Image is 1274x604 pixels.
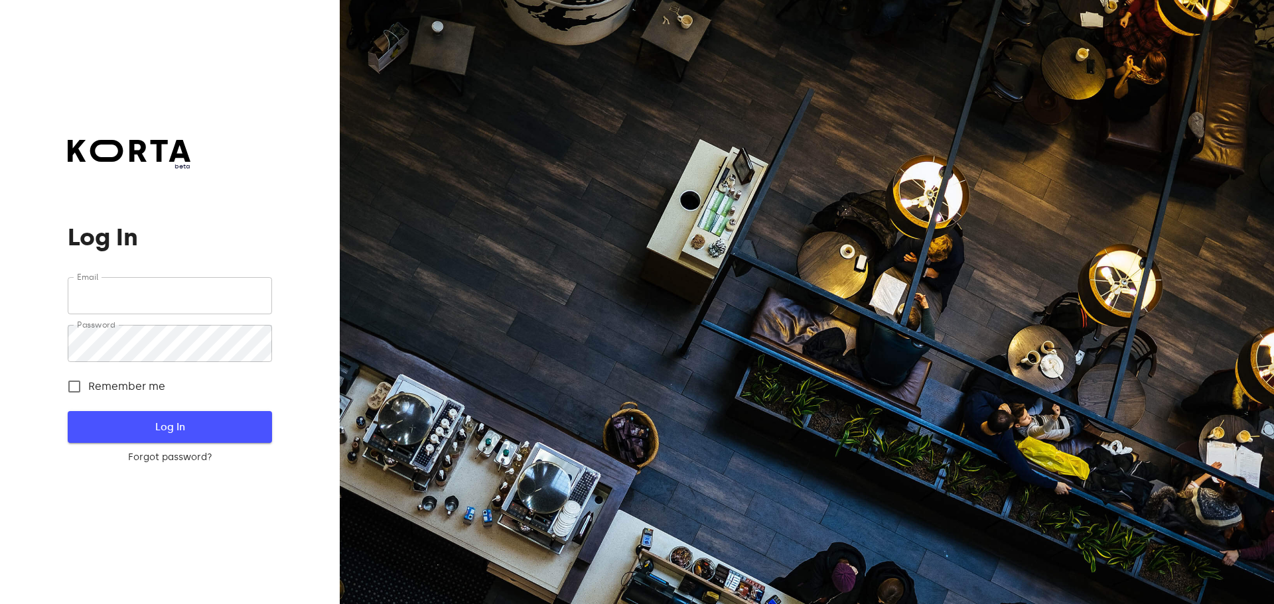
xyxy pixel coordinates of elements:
[88,379,165,394] span: Remember me
[89,418,250,436] span: Log In
[68,140,190,162] img: Korta
[68,224,271,251] h1: Log In
[68,451,271,464] a: Forgot password?
[68,140,190,171] a: beta
[68,411,271,443] button: Log In
[68,162,190,171] span: beta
